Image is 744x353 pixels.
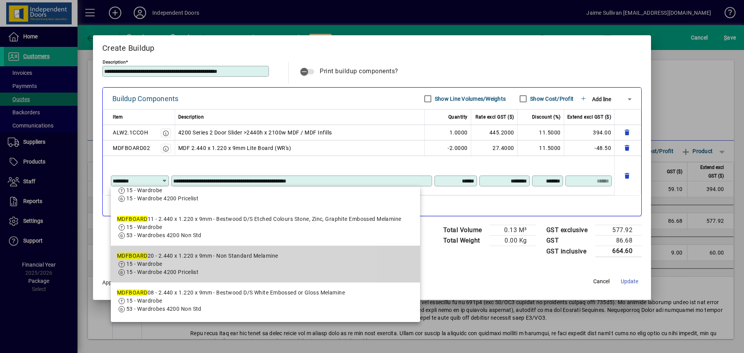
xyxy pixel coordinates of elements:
td: GST [542,236,596,246]
td: 577.92 [595,225,642,236]
span: 53 - Wardrobes 4200 Non Std [126,232,201,238]
span: 15 - Wardrobe [126,187,162,193]
td: -2.0000 [425,140,471,156]
span: Quantity [448,112,468,122]
span: Print buildup components? [320,67,398,75]
span: Rate excl GST ($) [475,112,514,122]
td: 0.00 Kg [490,236,536,246]
span: Discount (%) [532,112,561,122]
span: 15 - Wardrobe [126,261,162,267]
div: 27.4000 [474,143,514,153]
span: Extend excl GST ($) [567,112,611,122]
td: GST inclusive [542,246,596,257]
div: 445.2000 [474,128,514,137]
td: GST exclusive [542,225,596,236]
span: Description [178,112,204,122]
mat-option: MDFBOARD08 - 2.440 x 1.220 x 9mm - Bestwood D/S White Embossed or Gloss Melamine [111,282,420,319]
td: Total Volume [439,225,490,236]
button: Update [617,275,642,289]
span: Add line [592,96,611,102]
td: 86.68 [595,236,642,246]
span: 15 - Wardrobe 4200 Pricelist [126,195,198,201]
div: MDFBOARD02 [113,143,150,153]
div: ALW2.1CCOH [113,128,148,137]
div: 08 - 2.440 x 1.220 x 9mm - Bestwood D/S White Embossed or Gloss Melamine [117,289,345,297]
td: 394.00 [564,125,615,140]
em: MDFBOARD [117,253,148,259]
td: 4200 Series 2 Door Slider >2440h x 2100w MDF / MDF Infills [175,125,425,140]
span: Update [621,277,638,286]
em: MDFBOARD [117,289,148,296]
mat-label: Description [103,59,126,65]
mat-option: MDFBOARD10 - 2.440 x 1.220 x 9mm - Bestwood D/S Melamine Standard Colours & Woodgrains Embossed o... [111,172,420,209]
td: 1.0000 [425,125,471,140]
em: MDFBOARD [117,216,148,222]
span: Cancel [593,277,610,286]
label: Show Cost/Profit [529,95,573,103]
span: 15 - Wardrobe [126,224,162,230]
span: Apply [102,279,116,286]
mat-option: MDFBOARD20 - 2.440 x 1.220 x 9mm - Non Standard Melamine [111,246,420,282]
td: 664.60 [595,246,642,257]
label: Show Line Volumes/Weights [433,95,506,103]
span: Item [113,112,123,122]
td: 11.5000 [518,140,564,156]
td: MDF 2.440 x 1.220 x 9mm Lite Board (WR's) [175,140,425,156]
td: Total Weight [439,236,490,246]
span: 53 - Wardrobes 4200 Non Std [126,306,201,312]
td: -48.50 [564,140,615,156]
span: 15 - Wardrobe [126,298,162,304]
button: Cancel [589,275,614,289]
td: 11.5000 [518,125,564,140]
div: Buildup Components [112,93,179,105]
td: 0.13 M³ [490,225,536,236]
span: 15 - Wardrobe 4200 Pricelist [126,269,198,275]
mat-option: MDFBOARD11 - 2.440 x 1.220 x 9mm - Bestwood D/S Etched Colours Stone, Zinc, Graphite Embossed Mel... [111,209,420,246]
h2: Create Buildup [93,35,651,58]
div: 11 - 2.440 x 1.220 x 9mm - Bestwood D/S Etched Colours Stone, Zinc, Graphite Embossed Melamine [117,215,401,223]
div: 20 - 2.440 x 1.220 x 9mm - Non Standard Melamine [117,252,278,260]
